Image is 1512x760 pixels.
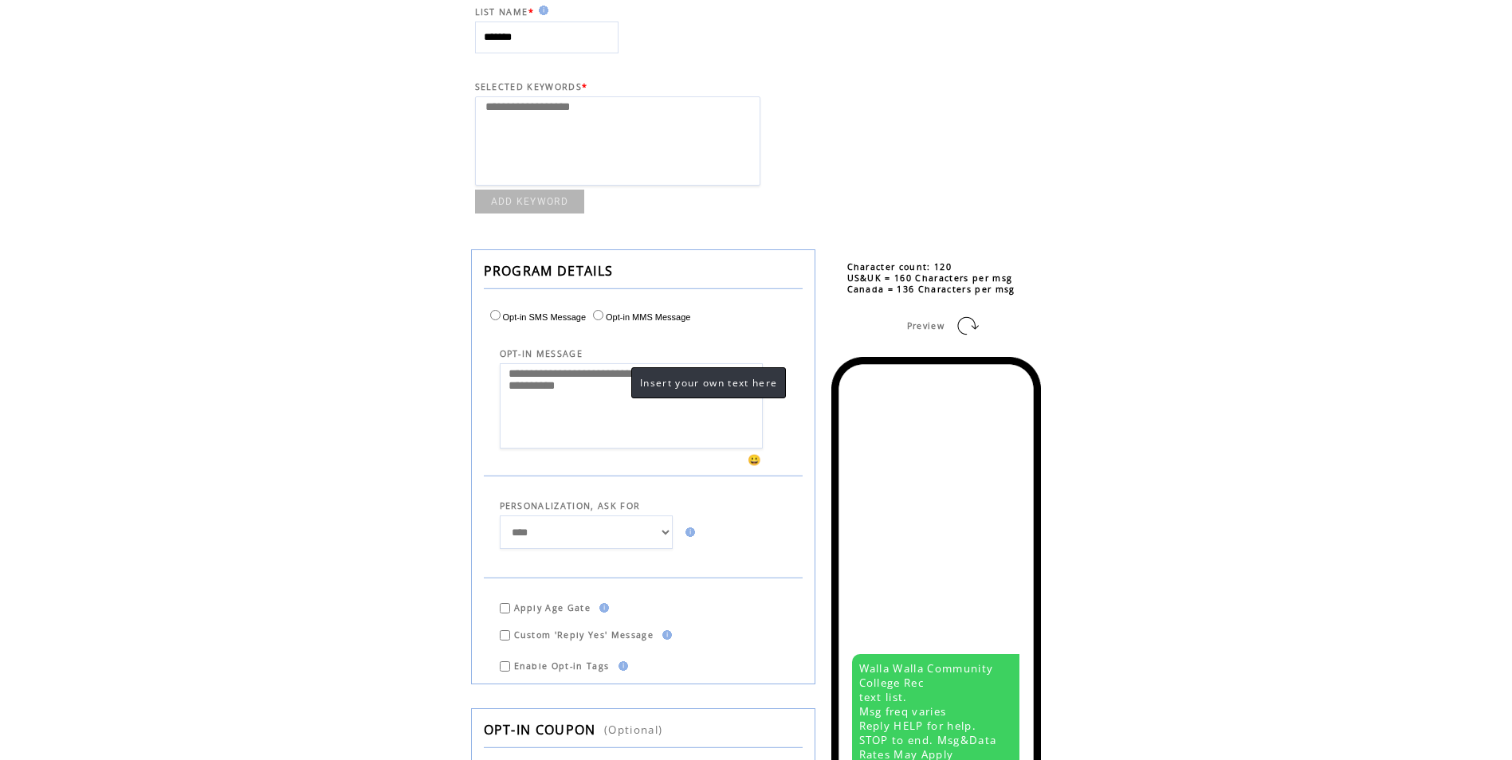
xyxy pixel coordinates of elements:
label: Opt-in SMS Message [486,312,587,322]
span: Canada = 136 Characters per msg [847,284,1015,295]
span: SELECTED KEYWORDS [475,81,583,92]
span: Insert your own text here [640,376,777,390]
span: PROGRAM DETAILS [484,262,614,280]
img: help.gif [614,661,628,671]
span: Apply Age Gate [514,602,591,613]
span: OPT-IN COUPON [484,721,596,738]
img: help.gif [534,6,548,15]
img: help.gif [595,603,609,613]
img: help.gif [658,630,672,640]
span: Enable Opt-in Tags [514,660,610,672]
span: Preview [907,320,945,331]
label: Opt-in MMS Message [589,312,690,322]
input: Opt-in SMS Message [490,310,501,320]
span: US&UK = 160 Characters per msg [847,272,1013,284]
span: Character count: 120 [847,261,952,272]
span: LIST NAME [475,6,528,18]
input: Opt-in MMS Message [593,310,603,320]
img: help.gif [681,527,695,537]
span: Custom 'Reply Yes' Message [514,629,654,641]
span: 😀 [748,452,762,467]
span: (Optional) [604,723,662,737]
span: OPT-IN MESSAGE [500,348,583,359]
span: PERSONALIZATION, ASK FOR [500,500,641,511]
a: ADD KEYWORD [475,190,585,214]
